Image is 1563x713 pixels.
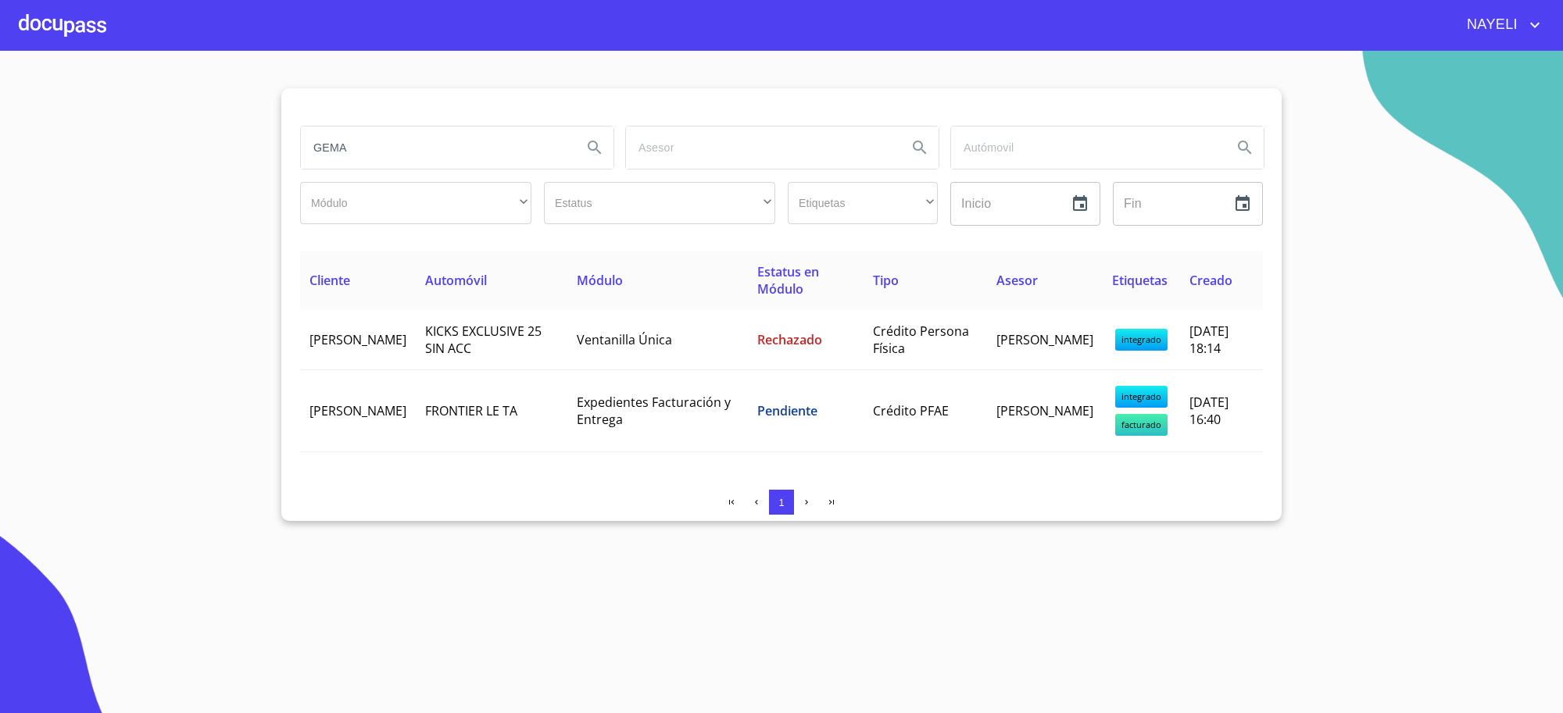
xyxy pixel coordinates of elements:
button: 1 [769,490,794,515]
span: Ventanilla Única [577,331,672,348]
span: 1 [778,497,784,508]
span: facturado [1115,414,1168,436]
span: Cliente [309,272,350,289]
span: NAYELI [1455,12,1525,37]
span: Automóvil [425,272,487,289]
button: Search [576,129,613,166]
span: Rechazado [757,331,822,348]
button: Search [1226,129,1264,166]
span: Crédito PFAE [873,402,949,419]
span: [PERSON_NAME] [309,331,406,348]
span: [PERSON_NAME] [309,402,406,419]
span: FRONTIER LE TA [425,402,517,419]
div: ​ [300,182,531,224]
span: Asesor [996,272,1038,289]
span: [DATE] 18:14 [1189,323,1229,357]
span: Etiquetas [1112,272,1168,289]
button: Search [901,129,939,166]
span: Tipo [873,272,899,289]
input: search [301,127,570,169]
span: Estatus en Módulo [757,263,819,298]
span: KICKS EXCLUSIVE 25 SIN ACC [425,323,542,357]
span: Módulo [577,272,623,289]
input: search [626,127,895,169]
span: Creado [1189,272,1232,289]
span: [PERSON_NAME] [996,402,1093,419]
button: account of current user [1455,12,1544,37]
div: ​ [544,182,775,224]
span: Pendiente [757,402,817,419]
span: [PERSON_NAME] [996,331,1093,348]
span: Expedientes Facturación y Entrega [577,394,731,428]
span: integrado [1115,329,1168,351]
span: integrado [1115,386,1168,408]
span: Crédito Persona Física [873,323,969,357]
span: [DATE] 16:40 [1189,394,1229,428]
div: ​ [788,182,938,224]
input: search [951,127,1220,169]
